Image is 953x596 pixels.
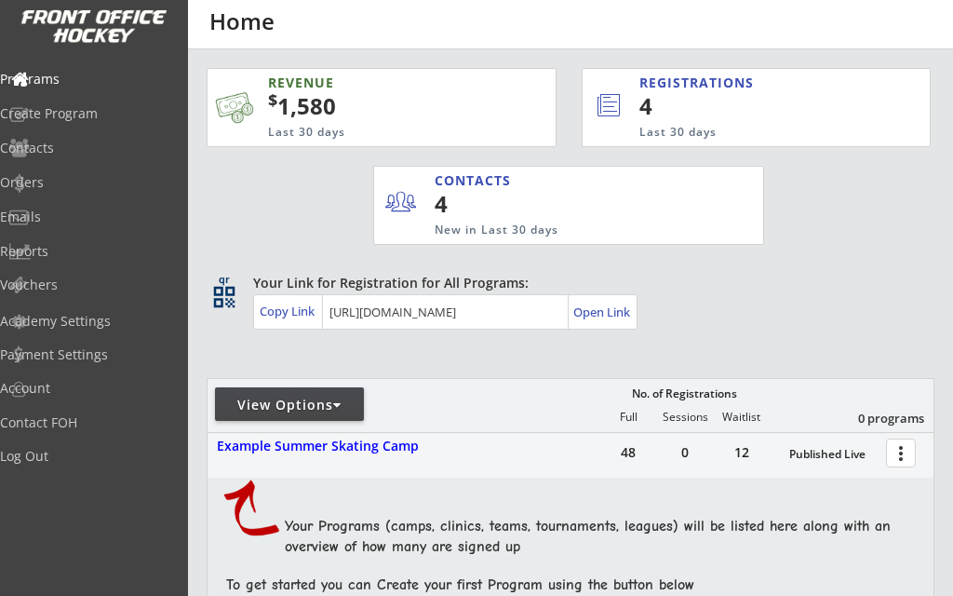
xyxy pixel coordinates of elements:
div: Full [600,411,656,424]
div: CONTACTS [435,171,519,190]
div: Example Summer Skating Camp [217,439,507,454]
div: New in Last 30 days [435,223,677,238]
div: Your Programs (camps, clinics, teams, tournaments, leagues) will be listed here along with an ove... [285,516,920,558]
div: 0 programs [827,410,924,427]
div: qr [212,274,235,286]
div: View Options [215,396,364,414]
div: Copy Link [260,303,318,319]
button: qr_code [210,283,238,311]
div: Open Link [573,305,632,320]
div: 4 [639,90,868,122]
div: Your Link for Registration for All Programs: [253,274,877,292]
div: 48 [600,446,656,459]
div: No. of Registrations [626,387,742,400]
button: more_vert [886,439,916,467]
div: REGISTRATIONS [639,74,848,92]
div: REVENUE [268,74,470,92]
div: 12 [714,446,770,459]
div: Published Live [789,448,877,461]
div: 1,580 [268,90,497,122]
div: Last 30 days [639,125,854,141]
div: Sessions [657,411,713,424]
a: Open Link [573,299,632,325]
sup: $ [268,88,277,111]
div: Last 30 days [268,125,470,141]
div: 0 [657,446,713,459]
div: To get started you can Create your first Program using the button below [226,575,902,595]
div: Waitlist [713,411,769,424]
div: 4 [435,188,549,220]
